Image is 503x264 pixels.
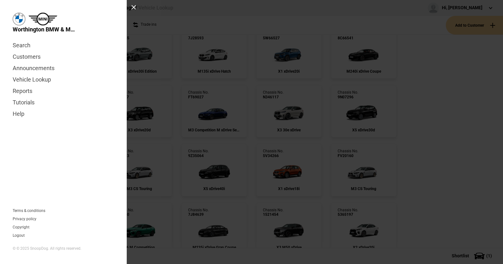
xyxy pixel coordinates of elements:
a: Reports [13,85,114,97]
a: Copyright [13,225,29,229]
a: Announcements [13,63,114,74]
a: Customers [13,51,114,63]
a: Terms & conditions [13,209,45,213]
a: Help [13,108,114,120]
button: Logout [13,234,25,237]
a: Vehicle Lookup [13,74,114,85]
div: © © 2025 SnoopDog. All rights reserved. [13,246,114,251]
a: Privacy policy [13,217,36,221]
a: Search [13,40,114,51]
img: mini.png [29,13,57,25]
a: Tutorials [13,97,114,108]
span: Worthington BMW & MINI Garage [13,25,76,33]
img: bmw.png [13,13,25,25]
